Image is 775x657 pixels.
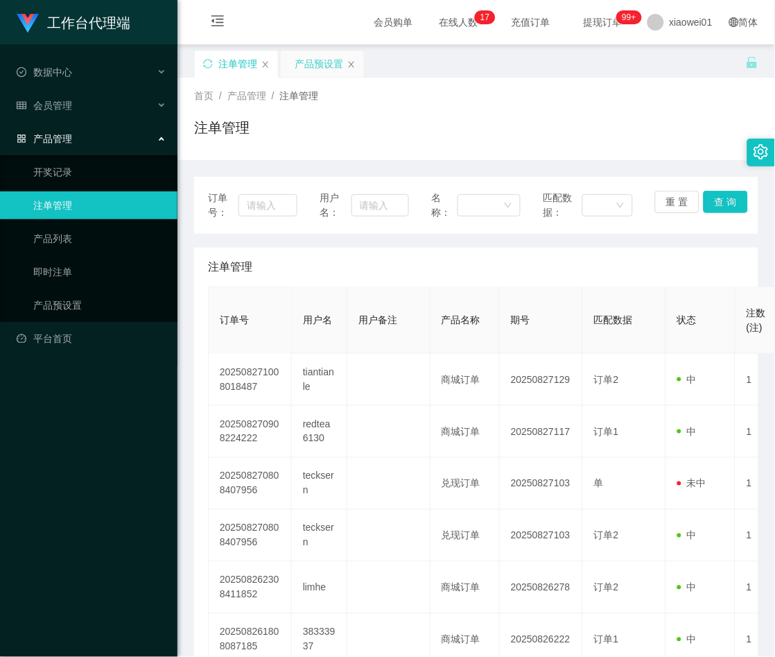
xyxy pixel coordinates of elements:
input: 请输入 [238,194,297,216]
a: 注单管理 [33,191,166,219]
div: 注单管理 [218,51,257,77]
span: 订单2 [594,530,619,541]
td: redtea6130 [292,406,347,458]
span: 订单1 [594,426,619,437]
sup: 17 [475,10,495,24]
span: 中 [677,530,697,541]
span: 首页 [194,90,214,101]
span: / [272,90,275,101]
td: 202508271008018487 [209,354,292,406]
span: 订单2 [594,582,619,593]
a: 产品列表 [33,225,166,253]
i: 图标: unlock [746,56,758,69]
span: 名称： [431,191,458,220]
i: 图标: setting [754,144,769,160]
a: 图标: dashboard平台首页 [17,325,166,352]
span: 数据中心 [17,67,72,78]
span: 单 [594,478,604,489]
span: 匹配数据 [594,314,633,325]
span: 订单号： [208,191,238,220]
td: limhe [292,562,347,614]
i: 图标: appstore-o [17,134,26,144]
i: 图标: close [347,60,356,69]
span: 中 [677,426,697,437]
a: 产品预设置 [33,291,166,319]
span: 用户备注 [358,314,397,325]
button: 重 置 [655,191,699,213]
td: 商城订单 [430,354,500,406]
i: 图标: global [729,17,739,27]
p: 7 [485,10,490,24]
i: 图标: down [616,201,625,211]
span: 订单2 [594,374,619,385]
h1: 工作台代理端 [47,1,130,45]
span: 在线人数 [433,17,485,27]
i: 图标: table [17,101,26,110]
td: 商城订单 [430,562,500,614]
span: 注单管理 [208,259,252,275]
span: 匹配数据： [543,191,582,220]
span: 产品管理 [17,133,72,144]
td: tecksern [292,510,347,562]
button: 查 询 [704,191,748,213]
span: 期号 [511,314,530,325]
td: 20250827117 [500,406,583,458]
td: 20250826278 [500,562,583,614]
input: 请输入 [351,194,410,216]
span: 中 [677,582,697,593]
span: 未中 [677,478,706,489]
td: 兑现订单 [430,458,500,510]
span: 状态 [677,314,697,325]
i: 图标: check-circle-o [17,67,26,77]
td: 20250827129 [500,354,583,406]
a: 工作台代理端 [17,17,130,28]
td: 202508262308411852 [209,562,292,614]
td: 202508270908224222 [209,406,292,458]
span: 会员管理 [17,100,72,111]
sup: 976 [617,10,642,24]
span: 注数(注) [747,307,766,333]
td: 202508270808407956 [209,458,292,510]
td: tecksern [292,458,347,510]
span: 产品管理 [227,90,266,101]
p: 1 [480,10,485,24]
i: 图标: down [504,201,512,211]
td: 202508270808407956 [209,510,292,562]
span: 中 [677,374,697,385]
td: 兑现订单 [430,510,500,562]
span: / [219,90,222,101]
span: 充值订单 [505,17,557,27]
a: 即时注单 [33,258,166,286]
td: tiantianle [292,354,347,406]
td: 20250827103 [500,510,583,562]
h1: 注单管理 [194,117,250,138]
span: 注单管理 [280,90,319,101]
a: 开奖记录 [33,158,166,186]
span: 订单号 [220,314,249,325]
i: 图标: close [261,60,270,69]
span: 用户名 [303,314,332,325]
span: 提现订单 [577,17,629,27]
span: 产品名称 [442,314,480,325]
i: 图标: menu-fold [194,1,241,45]
div: 产品预设置 [295,51,343,77]
span: 用户名： [320,191,351,220]
span: 订单1 [594,634,619,645]
img: logo.9652507e.png [17,14,39,33]
td: 商城订单 [430,406,500,458]
i: 图标: sync [203,59,213,69]
span: 中 [677,634,697,645]
td: 20250827103 [500,458,583,510]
